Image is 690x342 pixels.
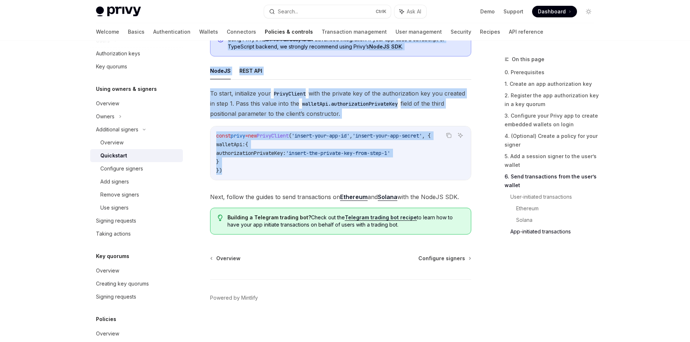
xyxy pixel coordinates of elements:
code: PrivyClient [271,90,309,98]
a: Authentication [153,23,191,41]
div: Key quorums [96,62,127,71]
div: Signing requests [96,292,136,301]
a: Overview [211,255,241,262]
a: App-initiated transactions [510,226,600,237]
a: Authorization keys [90,47,183,60]
span: { [245,141,248,148]
a: Remove signers [90,188,183,201]
a: Key quorums [90,60,183,73]
span: Overview [216,255,241,262]
a: User management [396,23,442,41]
a: Transaction management [322,23,387,41]
span: authorizationPrivateKey: [216,150,286,156]
a: Add signers [90,175,183,188]
a: 5. Add a session signer to the user’s wallet [505,151,600,171]
div: Add signers [100,177,129,186]
div: Signing requests [96,216,136,225]
a: Solana [516,214,600,226]
span: }) [216,167,222,174]
div: Authorization keys [96,49,140,58]
a: Wallets [199,23,218,41]
strong: Building a Telegram trading bot? [227,214,311,220]
a: Solana [378,193,397,201]
span: Dashboard [538,8,566,15]
span: , { [422,132,431,139]
span: Configure signers [418,255,465,262]
div: Configure signers [100,164,143,173]
span: privy [231,132,245,139]
h5: Using owners & signers [96,85,157,93]
a: Quickstart [90,149,183,162]
button: Toggle dark mode [583,6,594,17]
a: Overview [90,264,183,277]
a: Overview [90,327,183,340]
a: Configure signers [418,255,471,262]
a: Policies & controls [265,23,313,41]
a: Demo [480,8,495,15]
span: Using Privy’s REST API directly is an advanced integration. If your app uses a JavaScript or Type... [228,36,464,50]
a: Support [503,8,523,15]
code: walletApi.authorizationPrivateKey [299,100,401,108]
div: Overview [96,99,119,108]
a: 3. Configure your Privy app to create embedded wallets on login [505,110,600,130]
div: Taking actions [96,229,131,238]
h5: Key quorums [96,252,129,261]
span: On this page [512,55,544,64]
a: Welcome [96,23,119,41]
span: Check out the to learn how to have your app initiate transactions on behalf of users with a tradi... [227,214,463,228]
div: Search... [278,7,298,16]
a: Configure signers [90,162,183,175]
div: Remove signers [100,190,139,199]
a: Signing requests [90,214,183,227]
a: 1. Create an app authorization key [505,78,600,90]
a: Security [451,23,471,41]
a: Signing requests [90,290,183,303]
span: walletApi: [216,141,245,148]
span: 'insert-the-private-key-from-step-1' [286,150,390,156]
a: Creating key quorums [90,277,183,290]
button: Search...CtrlK [264,5,391,18]
a: Ethereum [516,203,600,214]
a: Connectors [227,23,256,41]
div: Creating key quorums [96,279,149,288]
a: Ethereum [340,193,368,201]
div: Overview [100,138,124,147]
a: Taking actions [90,227,183,240]
a: Basics [128,23,145,41]
button: Copy the contents from the code block [444,131,453,140]
span: = [245,132,248,139]
a: 0. Prerequisites [505,67,600,78]
button: NodeJS [210,62,231,79]
span: 'insert-your-app-secret' [352,132,422,139]
span: PrivyClient [257,132,289,139]
div: Overview [96,266,119,275]
a: Overview [90,136,183,149]
h5: Policies [96,315,116,324]
a: Powered by Mintlify [210,294,258,301]
span: } [216,159,219,165]
a: 2. Register the app authorization key in a key quorum [505,90,600,110]
span: To start, initialize your with the private key of the authorization key you created in step 1. Pa... [210,88,471,119]
a: 4. (Optional) Create a policy for your signer [505,130,600,151]
a: Use signers [90,201,183,214]
span: ( [289,132,292,139]
a: 6. Send transactions from the user’s wallet [505,171,600,191]
div: Overview [96,329,119,338]
a: Overview [90,97,183,110]
a: NodeJS SDK [369,43,402,50]
a: API reference [509,23,543,41]
button: Ask AI [456,131,465,140]
span: const [216,132,231,139]
span: , [350,132,352,139]
div: Additional signers [96,125,138,134]
a: Recipes [480,23,500,41]
svg: Tip [218,215,223,221]
img: light logo [96,7,141,17]
div: Use signers [100,203,129,212]
button: REST API [239,62,262,79]
span: new [248,132,257,139]
span: Next, follow the guides to send transactions on and with the NodeJS SDK. [210,192,471,202]
span: Ctrl K [376,9,386,14]
div: Quickstart [100,151,127,160]
span: 'insert-your-app-id' [292,132,350,139]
